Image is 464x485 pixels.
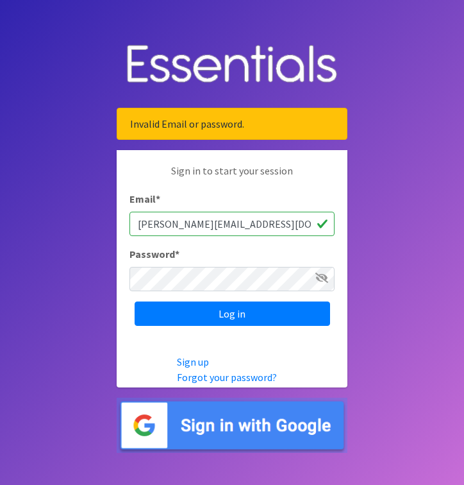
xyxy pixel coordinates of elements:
[177,355,209,368] a: Sign up
[177,371,277,384] a: Forgot your password?
[117,32,347,98] img: Human Essentials
[129,246,179,262] label: Password
[129,163,335,191] p: Sign in to start your session
[156,192,160,205] abbr: required
[129,191,160,207] label: Email
[117,108,347,140] div: Invalid Email or password.
[135,302,330,326] input: Log in
[117,398,347,454] img: Sign in with Google
[175,248,179,260] abbr: required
